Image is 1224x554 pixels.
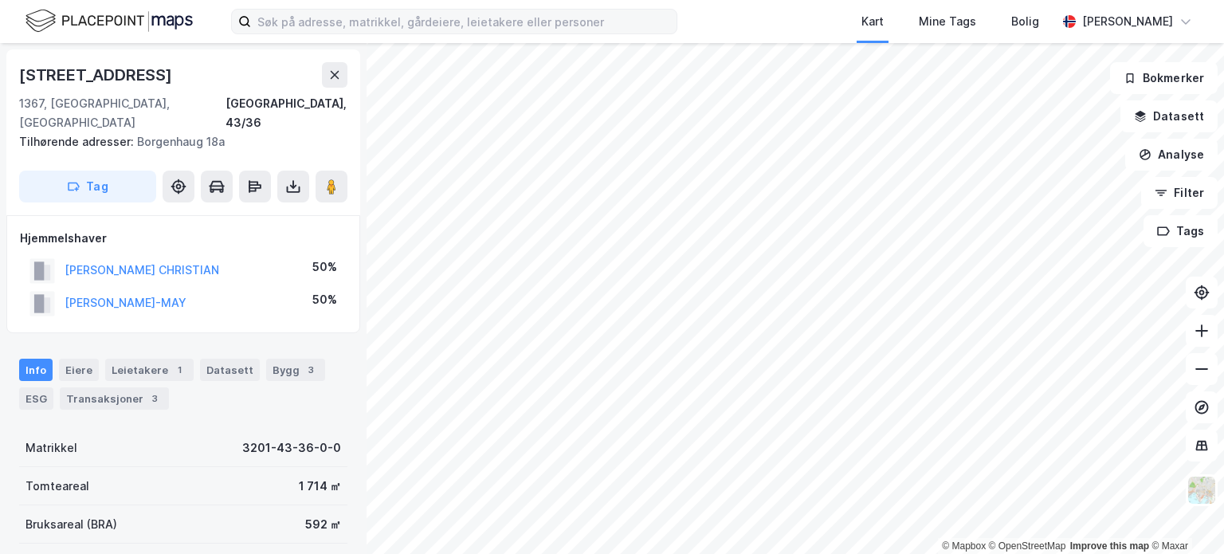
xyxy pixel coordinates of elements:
a: Mapbox [942,540,986,552]
a: OpenStreetMap [989,540,1066,552]
img: logo.f888ab2527a4732fd821a326f86c7f29.svg [25,7,193,35]
div: Eiere [59,359,99,381]
div: [GEOGRAPHIC_DATA], 43/36 [226,94,347,132]
div: Tomteareal [25,477,89,496]
iframe: Chat Widget [1144,477,1224,554]
div: 592 ㎡ [305,515,341,534]
div: Borgenhaug 18a [19,132,335,151]
div: 1 714 ㎡ [299,477,341,496]
div: Hjemmelshaver [20,229,347,248]
div: Leietakere [105,359,194,381]
input: Søk på adresse, matrikkel, gårdeiere, leietakere eller personer [251,10,677,33]
div: 50% [312,257,337,277]
div: Bruksareal (BRA) [25,515,117,534]
button: Tag [19,171,156,202]
button: Analyse [1125,139,1218,171]
div: Bolig [1011,12,1039,31]
div: 3 [303,362,319,378]
div: 50% [312,290,337,309]
div: Info [19,359,53,381]
div: [PERSON_NAME] [1082,12,1173,31]
div: Bygg [266,359,325,381]
div: Kart [861,12,884,31]
div: Datasett [200,359,260,381]
button: Filter [1141,177,1218,209]
div: ESG [19,387,53,410]
span: Tilhørende adresser: [19,135,137,148]
div: Matrikkel [25,438,77,458]
div: Mine Tags [919,12,976,31]
div: [STREET_ADDRESS] [19,62,175,88]
div: 3201-43-36-0-0 [242,438,341,458]
div: Transaksjoner [60,387,169,410]
div: 3 [147,391,163,407]
img: Z [1187,475,1217,505]
div: 1 [171,362,187,378]
div: 1367, [GEOGRAPHIC_DATA], [GEOGRAPHIC_DATA] [19,94,226,132]
a: Improve this map [1070,540,1149,552]
button: Tags [1144,215,1218,247]
button: Datasett [1120,100,1218,132]
button: Bokmerker [1110,62,1218,94]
